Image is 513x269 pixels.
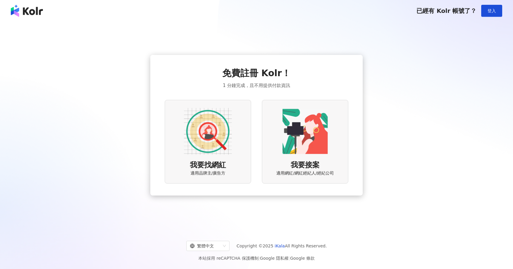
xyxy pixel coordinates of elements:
[289,256,290,261] span: |
[190,170,226,176] span: 適用品牌主/廣告方
[260,256,289,261] a: Google 隱私權
[487,8,496,13] span: 登入
[223,82,290,89] span: 1 分鐘完成，且不用提供付款資訊
[190,160,226,170] span: 我要找網紅
[259,256,260,261] span: |
[190,241,220,251] div: 繁體中文
[416,7,476,14] span: 已經有 Kolr 帳號了？
[222,67,291,79] span: 免費註冊 Kolr！
[184,107,232,155] img: AD identity option
[198,255,314,262] span: 本站採用 reCAPTCHA 保護機制
[290,256,315,261] a: Google 條款
[276,170,334,176] span: 適用網紅/網紅經紀人/經紀公司
[237,242,327,250] span: Copyright © 2025 All Rights Reserved.
[291,160,319,170] span: 我要接案
[281,107,329,155] img: KOL identity option
[11,5,43,17] img: logo
[481,5,502,17] button: 登入
[275,244,285,248] a: iKala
